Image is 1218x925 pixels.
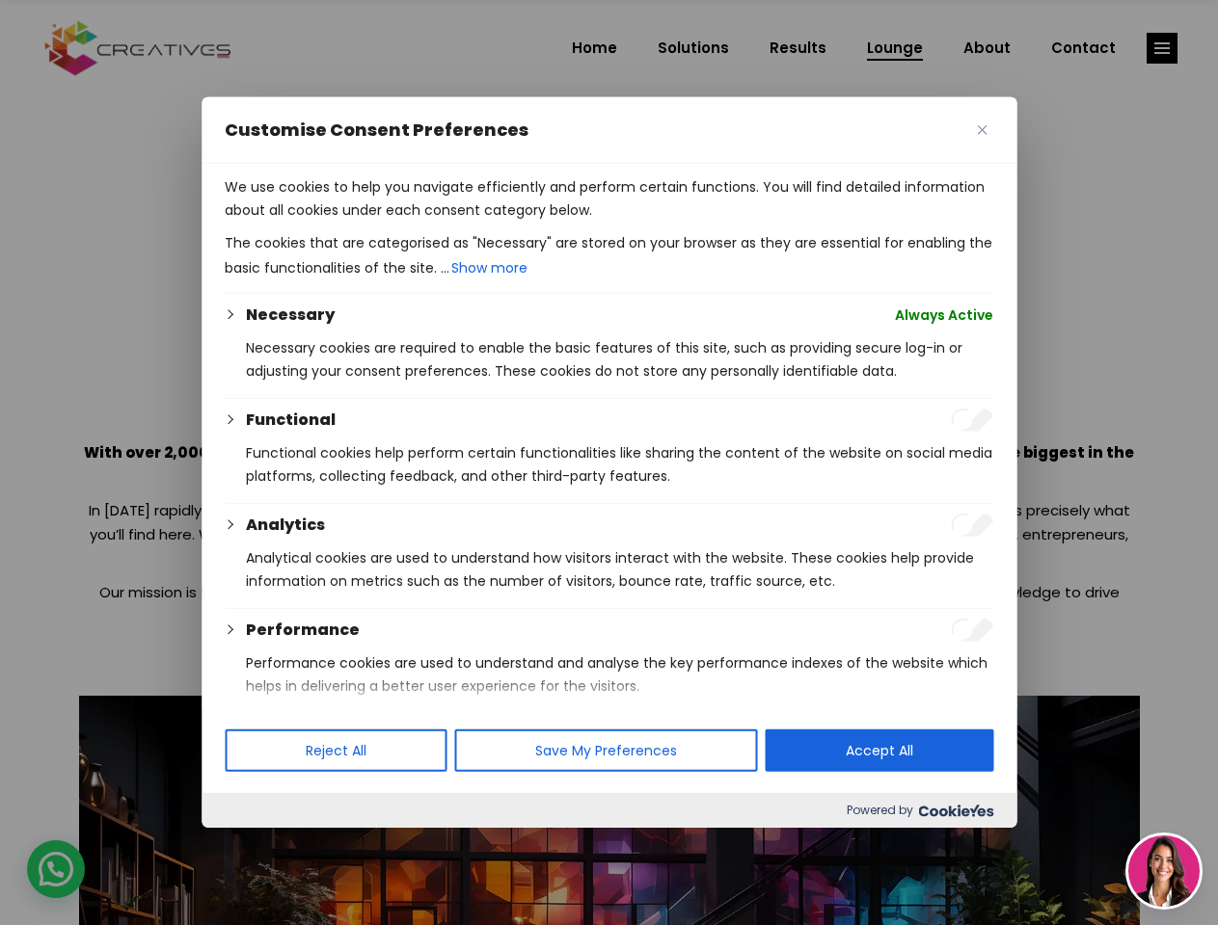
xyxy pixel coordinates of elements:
p: Necessary cookies are required to enable the basic features of this site, such as providing secur... [246,336,993,383]
p: We use cookies to help you navigate efficiently and perform certain functions. You will find deta... [225,175,993,222]
p: Functional cookies help perform certain functionalities like sharing the content of the website o... [246,441,993,488]
div: Powered by [202,793,1016,828]
img: Cookieyes logo [918,805,993,817]
button: Save My Preferences [454,729,757,772]
p: Performance cookies are used to understand and analyse the key performance indexes of the website... [246,651,993,698]
p: Analytical cookies are used to understand how visitors interact with the website. These cookies h... [246,546,993,593]
p: The cookies that are categorised as "Necessary" are stored on your browser as they are essential ... [225,231,993,281]
button: Reject All [225,729,447,772]
input: Enable Functional [951,409,993,432]
button: Functional [246,409,336,432]
button: Show more [449,254,529,281]
button: Analytics [246,514,325,537]
span: Customise Consent Preferences [225,119,528,142]
button: Performance [246,619,360,642]
div: Customise Consent Preferences [202,97,1016,828]
span: Always Active [895,304,993,327]
button: Accept All [765,729,993,772]
button: Necessary [246,304,335,327]
input: Enable Analytics [951,514,993,537]
img: Close [977,125,987,135]
button: Close [970,119,993,142]
input: Enable Performance [951,619,993,642]
img: agent [1128,835,1200,907]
